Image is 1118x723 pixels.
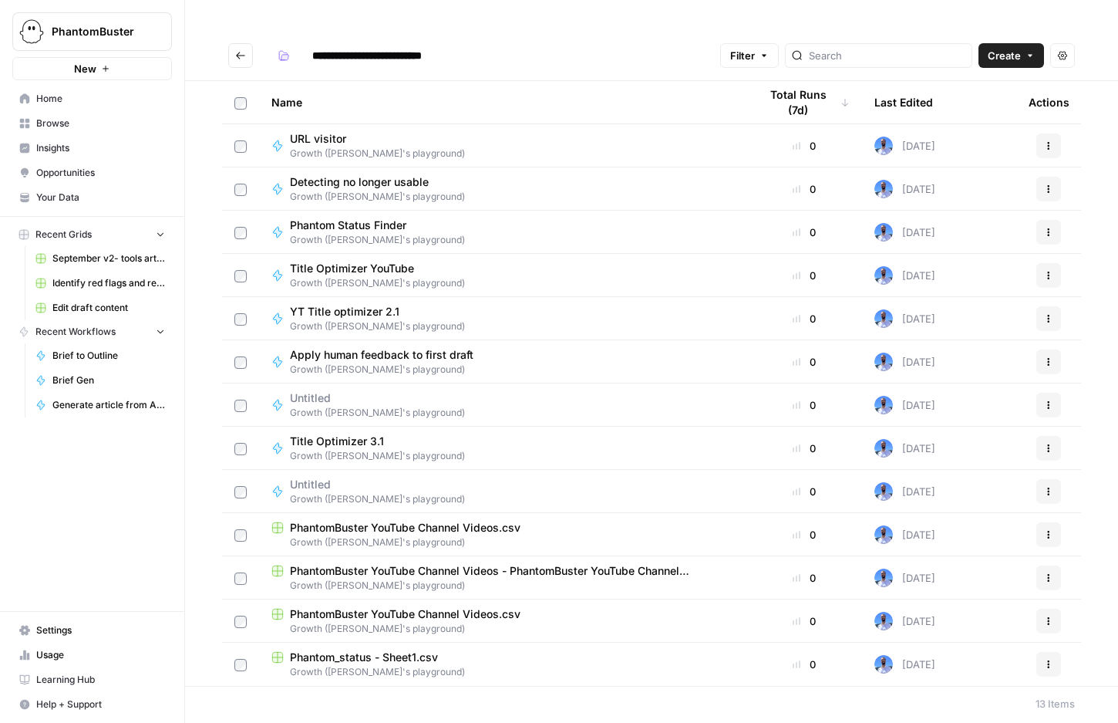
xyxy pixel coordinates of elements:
[35,228,92,242] span: Recent Grids
[1035,696,1075,711] div: 13 Items
[271,477,734,506] a: UntitledGrowth ([PERSON_NAME]'s playground)
[12,160,172,185] a: Opportunities
[12,185,172,210] a: Your Data
[874,569,935,587] div: [DATE]
[52,301,165,315] span: Edit draft content
[874,569,893,587] img: qfx2aq2oxhfcpd8zumbrfiukns3t
[271,218,734,247] a: Phantom Status FinderGrowth ([PERSON_NAME]'s playground)
[290,477,453,492] span: Untitled
[271,390,734,420] a: UntitledGrowth ([PERSON_NAME]'s playground)
[874,223,935,242] div: [DATE]
[759,441,850,456] div: 0
[759,354,850,370] div: 0
[12,136,172,160] a: Insights
[874,309,893,328] img: qfx2aq2oxhfcpd8zumbrfiukns3t
[271,606,734,636] a: PhantomBuster YouTube Channel Videos.csvGrowth ([PERSON_NAME]'s playground)
[759,613,850,629] div: 0
[759,138,850,154] div: 0
[271,650,734,679] a: Phantom_status - Sheet1.csvGrowth ([PERSON_NAME]'s playground)
[874,482,935,501] div: [DATE]
[874,180,893,198] img: qfx2aq2oxhfcpd8zumbrfiukns3t
[730,48,755,63] span: Filter
[18,18,45,46] img: PhantomBuster Logo
[52,24,145,39] span: PhantomBuster
[29,393,172,417] a: Generate article from AI brief- final
[759,81,850,123] div: Total Runs (7d)
[74,61,96,76] span: New
[874,81,933,123] div: Last Edited
[759,570,850,586] div: 0
[874,137,935,155] div: [DATE]
[271,347,734,377] a: Apply human feedback to first draftGrowth ([PERSON_NAME]'s playground)
[874,525,893,544] img: qfx2aq2oxhfcpd8zumbrfiukns3t
[1029,81,1069,123] div: Actions
[874,180,935,198] div: [DATE]
[12,618,172,643] a: Settings
[290,434,453,449] span: Title Optimizer 3.1
[874,223,893,242] img: qfx2aq2oxhfcpd8zumbrfiukns3t
[12,223,172,246] button: Recent Grids
[874,353,893,371] img: qfx2aq2oxhfcpd8zumbrfiukns3t
[759,484,850,499] div: 0
[52,349,165,363] span: Brief to Outline
[290,363,486,377] span: Growth ([PERSON_NAME]'s playground)
[271,434,734,463] a: Title Optimizer 3.1Growth ([PERSON_NAME]'s playground)
[290,174,453,190] span: Detecting no longer usable
[720,43,779,68] button: Filter
[271,520,734,549] a: PhantomBuster YouTube Channel Videos.csvGrowth ([PERSON_NAME]'s playground)
[52,373,165,387] span: Brief Gen
[36,673,165,687] span: Learning Hub
[759,225,850,240] div: 0
[52,398,165,412] span: Generate article from AI brief- final
[290,261,453,276] span: Title Optimizer YouTube
[12,692,172,717] button: Help + Support
[759,311,850,326] div: 0
[290,233,465,247] span: Growth ([PERSON_NAME]'s playground)
[12,667,172,692] a: Learning Hub
[290,520,520,535] span: PhantomBuster YouTube Channel Videos.csv
[36,191,165,204] span: Your Data
[874,612,893,630] img: qfx2aq2oxhfcpd8zumbrfiukns3t
[12,57,172,80] button: New
[290,131,453,147] span: URL visitor
[290,492,465,506] span: Growth ([PERSON_NAME]'s playground)
[874,396,935,414] div: [DATE]
[36,92,165,106] span: Home
[290,563,734,579] span: PhantomBuster YouTube Channel Videos - PhantomBuster YouTube Channel Videos.csv
[290,147,465,160] span: Growth ([PERSON_NAME]'s playground)
[874,439,935,458] div: [DATE]
[271,304,734,333] a: YT Title optimizer 2.1Growth ([PERSON_NAME]'s playground)
[271,174,734,204] a: Detecting no longer usableGrowth ([PERSON_NAME]'s playground)
[290,304,453,319] span: YT Title optimizer 2.1
[29,271,172,296] a: Identify red flags and rewrite: Brand alignment editor Grid
[290,276,465,290] span: Growth ([PERSON_NAME]'s playground)
[290,606,520,622] span: PhantomBuster YouTube Channel Videos.csv
[29,368,172,393] a: Brief Gen
[759,397,850,413] div: 0
[36,623,165,637] span: Settings
[759,657,850,672] div: 0
[978,43,1044,68] button: Create
[12,111,172,136] a: Browse
[36,698,165,711] span: Help + Support
[35,325,116,339] span: Recent Workflows
[290,190,465,204] span: Growth ([PERSON_NAME]'s playground)
[271,261,734,290] a: Title Optimizer YouTubeGrowth ([PERSON_NAME]'s playground)
[12,86,172,111] a: Home
[874,266,893,285] img: qfx2aq2oxhfcpd8zumbrfiukns3t
[36,648,165,662] span: Usage
[874,137,893,155] img: qfx2aq2oxhfcpd8zumbrfiukns3t
[271,81,734,123] div: Name
[290,347,473,363] span: Apply human feedback to first draft
[52,252,165,265] span: September v2- tools articles
[874,396,893,414] img: qfx2aq2oxhfcpd8zumbrfiukns3t
[36,141,165,155] span: Insights
[290,449,465,463] span: Growth ([PERSON_NAME]'s playground)
[874,309,935,328] div: [DATE]
[290,218,453,233] span: Phantom Status Finder
[271,563,734,593] a: PhantomBuster YouTube Channel Videos - PhantomBuster YouTube Channel Videos.csvGrowth ([PERSON_NA...
[271,665,734,679] span: Growth ([PERSON_NAME]'s playground)
[36,166,165,180] span: Opportunities
[290,650,438,665] span: Phantom_status - Sheet1.csv
[874,482,893,501] img: qfx2aq2oxhfcpd8zumbrfiukns3t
